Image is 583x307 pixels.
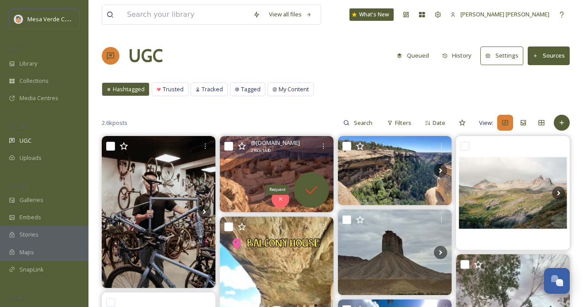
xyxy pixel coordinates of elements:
[438,47,481,64] a: History
[528,47,570,65] button: Sources
[395,119,411,127] span: Filters
[19,94,58,102] span: Media Centres
[480,47,523,65] button: Settings
[279,85,309,93] span: My Content
[338,210,452,295] img: More Of The Southwest. #utemountaintribalpark #mesaverdenationalpark #monumentvalley
[460,10,549,18] span: [PERSON_NAME] [PERSON_NAME]
[349,8,394,21] a: What's New
[102,119,127,127] span: 2.6k posts
[392,47,438,64] a: Queued
[438,47,476,64] button: History
[544,268,570,294] button: Open Chat
[241,85,261,93] span: Tagged
[349,114,378,132] input: Search
[479,119,493,127] span: View:
[19,154,42,162] span: Uploads
[265,6,316,23] a: View all files
[102,136,215,288] img: 𝙈𝙖𝙧𝙞𝙣 𝙁𝙤𝙪𝙧 𝘾𝙤𝙧𝙣𝙚𝙧𝙨 𝙁𝙧𝙖𝙢𝙚𝙨𝙚𝙩 | Lựa chọn Khung càng lẻ để cá nhân hoá chiếc xe của bạn cùng 𝗖𝗵𝗮𝗶𝗻𝟲!...
[14,15,23,23] img: MVC%20SnapSea%20logo%20%281%29.png
[19,230,38,239] span: Stories
[19,265,44,274] span: SnapLink
[128,43,163,69] a: UGC
[19,196,43,204] span: Galleries
[220,136,334,212] img: A view of the Anasazi cliff-dwelling known as the "Cliff Palace" in Mesa Verde, Colorado. This co...
[9,182,29,189] span: WIDGETS
[251,139,300,147] span: @ [DOMAIN_NAME]
[19,59,37,68] span: Library
[19,213,41,222] span: Embeds
[251,148,271,154] span: 2160 x 1440
[392,47,433,64] button: Queued
[433,119,445,127] span: Date
[266,185,289,194] div: Request
[19,136,31,145] span: UGC
[202,85,223,93] span: Tracked
[9,294,27,300] span: SOCIALS
[9,46,24,52] span: MEDIA
[113,85,145,93] span: Hashtagged
[9,123,28,129] span: COLLECT
[19,248,34,256] span: Maps
[27,15,82,23] span: Mesa Verde Country
[480,47,528,65] a: Settings
[456,136,570,250] img: Western Colorado road trip on 35mm #durango #telluride #mesaverde
[338,136,452,205] img: Ancient cliff dwellings of Mesa Verde National Park, Colorado 🇺🇸 #mesaverdenationalpark #colorado...
[19,77,49,85] span: Collections
[446,6,554,23] a: [PERSON_NAME] [PERSON_NAME]
[163,85,184,93] span: Trusted
[123,5,249,24] input: Search your library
